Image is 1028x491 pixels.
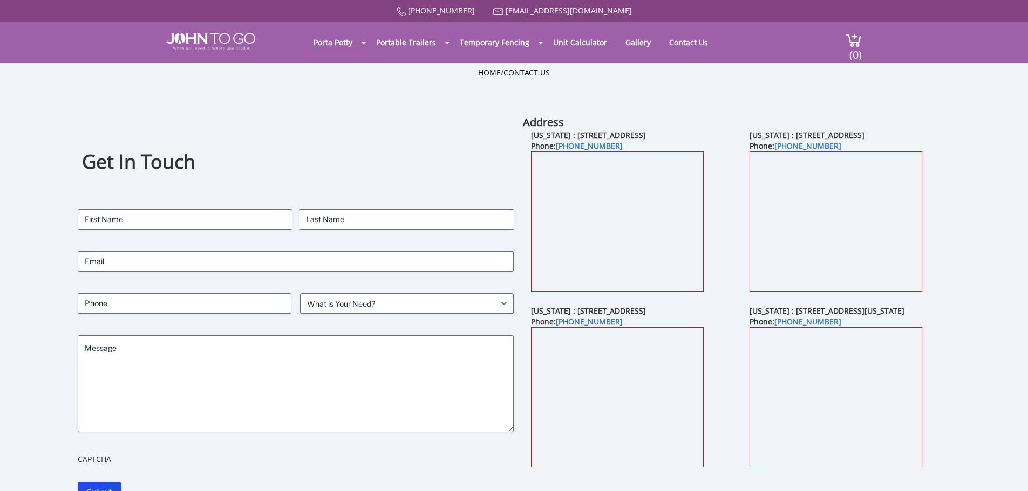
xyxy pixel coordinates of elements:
a: [PHONE_NUMBER] [774,141,841,151]
input: Phone [78,293,291,314]
b: [US_STATE] : [STREET_ADDRESS] [531,130,646,140]
b: Phone: [531,316,623,327]
a: Contact Us [503,67,550,78]
a: [PHONE_NUMBER] [556,141,623,151]
b: Address [523,115,564,129]
b: [US_STATE] : [STREET_ADDRESS] [750,130,864,140]
a: Temporary Fencing [452,32,537,53]
h1: Get In Touch [82,149,509,175]
b: Phone: [531,141,623,151]
input: Email [78,251,514,272]
img: Mail [493,8,503,15]
img: cart a [846,33,862,47]
a: Unit Calculator [545,32,615,53]
a: [PHONE_NUMBER] [774,316,841,327]
a: Gallery [617,32,659,53]
b: Phone: [750,316,841,327]
ul: / [478,67,550,78]
a: [PHONE_NUMBER] [556,316,623,327]
b: [US_STATE] : [STREET_ADDRESS] [531,306,646,316]
label: CAPTCHA [78,454,514,465]
input: First Name [78,209,292,230]
b: Phone: [750,141,841,151]
a: [PHONE_NUMBER] [408,5,475,16]
a: Home [478,67,501,78]
a: Porta Potty [305,32,360,53]
input: Last Name [299,209,514,230]
a: Contact Us [661,32,716,53]
img: JOHN to go [166,33,255,50]
a: Portable Trailers [368,32,444,53]
b: [US_STATE] : [STREET_ADDRESS][US_STATE] [750,306,904,316]
span: (0) [849,39,862,62]
a: [EMAIL_ADDRESS][DOMAIN_NAME] [506,5,632,16]
img: Call [397,7,406,16]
